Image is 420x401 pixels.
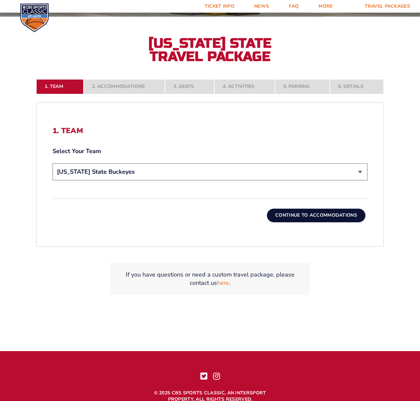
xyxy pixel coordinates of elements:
p: If you have questions or need a custom travel package, please contact us . [118,271,302,287]
label: Select Your Team [53,147,367,155]
img: CBS Sports Classic [20,3,49,32]
h2: 1. Team [53,126,367,135]
h2: [US_STATE] State Travel Package [137,37,283,63]
button: Continue To Accommodations [267,209,365,222]
a: here [217,279,229,287]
